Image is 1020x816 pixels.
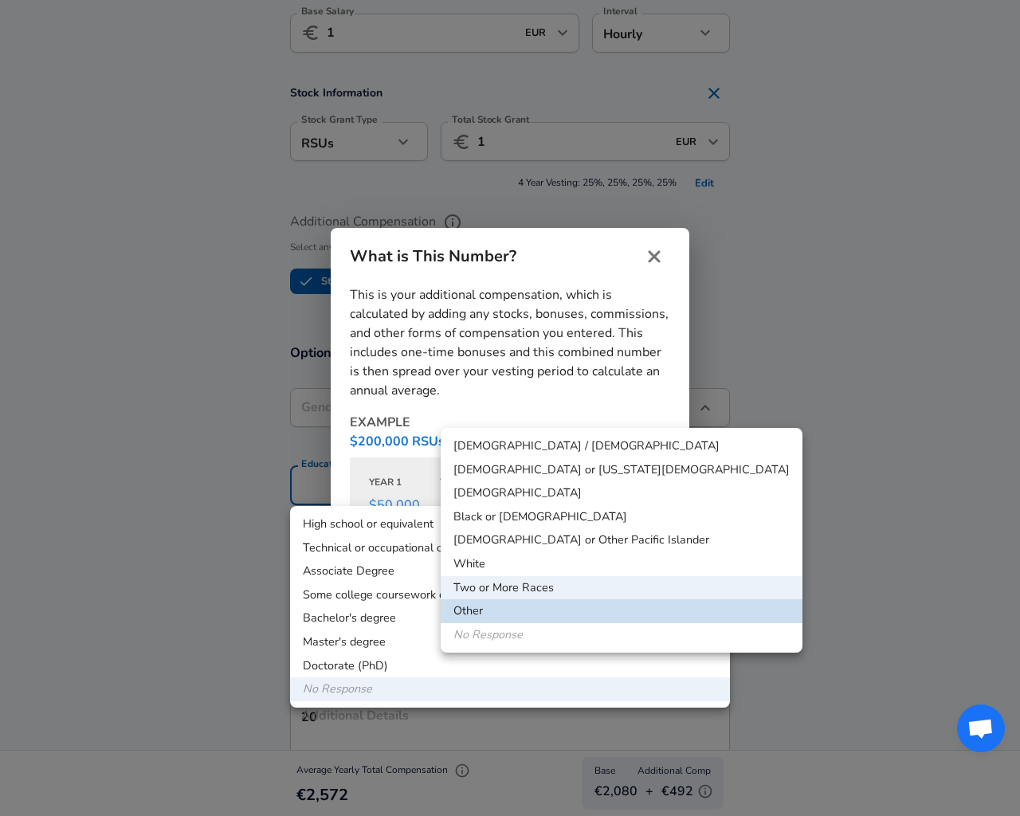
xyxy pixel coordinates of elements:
li: Other [441,599,802,623]
li: [DEMOGRAPHIC_DATA] or Other Pacific Islander [441,528,802,552]
li: [DEMOGRAPHIC_DATA] [441,481,802,505]
li: Black or [DEMOGRAPHIC_DATA] [441,505,802,529]
div: Open chat [957,704,1005,752]
li: Two or More Races [441,576,802,600]
li: White [441,552,802,576]
li: [DEMOGRAPHIC_DATA] or [US_STATE][DEMOGRAPHIC_DATA] [441,458,802,482]
li: [DEMOGRAPHIC_DATA] / [DEMOGRAPHIC_DATA] [441,434,802,458]
li: No Response [441,623,802,647]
